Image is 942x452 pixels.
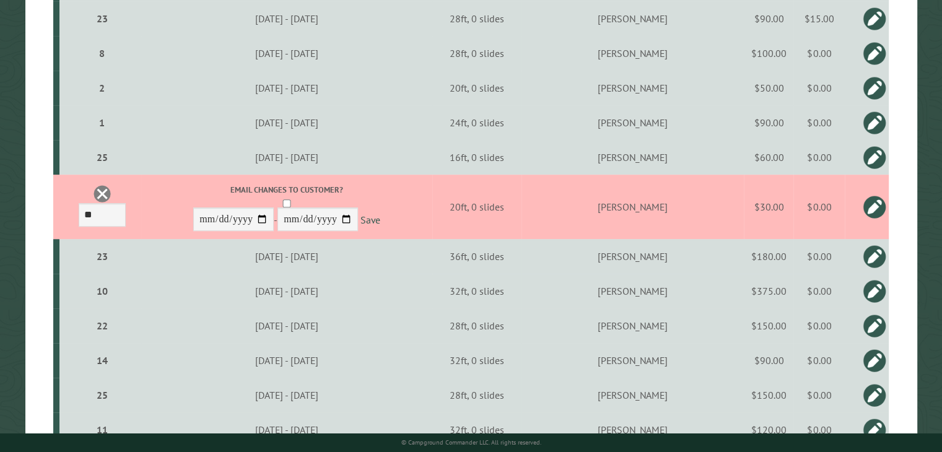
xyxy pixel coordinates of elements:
[144,184,430,196] label: Email changes to customer?
[144,389,430,401] div: [DATE] - [DATE]
[521,378,744,412] td: [PERSON_NAME]
[744,36,793,71] td: $100.00
[144,116,430,129] div: [DATE] - [DATE]
[432,175,521,239] td: 20ft, 0 slides
[744,105,793,140] td: $90.00
[793,105,845,140] td: $0.00
[64,151,139,163] div: 25
[793,412,845,447] td: $0.00
[144,285,430,297] div: [DATE] - [DATE]
[521,140,744,175] td: [PERSON_NAME]
[432,274,521,308] td: 32ft, 0 slides
[432,71,521,105] td: 20ft, 0 slides
[432,36,521,71] td: 28ft, 0 slides
[521,71,744,105] td: [PERSON_NAME]
[64,389,139,401] div: 25
[144,424,430,436] div: [DATE] - [DATE]
[793,175,845,239] td: $0.00
[144,319,430,332] div: [DATE] - [DATE]
[521,105,744,140] td: [PERSON_NAME]
[144,12,430,25] div: [DATE] - [DATE]
[93,185,111,203] a: Delete this reservation
[144,184,430,234] div: -
[744,140,793,175] td: $60.00
[793,274,845,308] td: $0.00
[744,1,793,36] td: $90.00
[360,214,380,226] a: Save
[64,47,139,59] div: 8
[793,1,845,36] td: $15.00
[432,308,521,343] td: 28ft, 0 slides
[793,378,845,412] td: $0.00
[521,36,744,71] td: [PERSON_NAME]
[793,140,845,175] td: $0.00
[144,47,430,59] div: [DATE] - [DATE]
[793,308,845,343] td: $0.00
[64,424,139,436] div: 11
[521,308,744,343] td: [PERSON_NAME]
[744,412,793,447] td: $120.00
[64,319,139,332] div: 22
[64,354,139,367] div: 14
[64,285,139,297] div: 10
[744,343,793,378] td: $90.00
[64,250,139,263] div: 23
[744,308,793,343] td: $150.00
[744,71,793,105] td: $50.00
[432,343,521,378] td: 32ft, 0 slides
[744,378,793,412] td: $150.00
[744,239,793,274] td: $180.00
[793,36,845,71] td: $0.00
[744,274,793,308] td: $375.00
[144,82,430,94] div: [DATE] - [DATE]
[521,343,744,378] td: [PERSON_NAME]
[432,378,521,412] td: 28ft, 0 slides
[793,239,845,274] td: $0.00
[64,116,139,129] div: 1
[432,1,521,36] td: 28ft, 0 slides
[744,175,793,239] td: $30.00
[521,175,744,239] td: [PERSON_NAME]
[64,82,139,94] div: 2
[401,438,541,446] small: © Campground Commander LLC. All rights reserved.
[521,274,744,308] td: [PERSON_NAME]
[144,250,430,263] div: [DATE] - [DATE]
[521,412,744,447] td: [PERSON_NAME]
[144,151,430,163] div: [DATE] - [DATE]
[432,140,521,175] td: 16ft, 0 slides
[432,239,521,274] td: 36ft, 0 slides
[793,343,845,378] td: $0.00
[521,1,744,36] td: [PERSON_NAME]
[793,71,845,105] td: $0.00
[521,239,744,274] td: [PERSON_NAME]
[432,412,521,447] td: 32ft, 0 slides
[64,12,139,25] div: 23
[144,354,430,367] div: [DATE] - [DATE]
[432,105,521,140] td: 24ft, 0 slides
